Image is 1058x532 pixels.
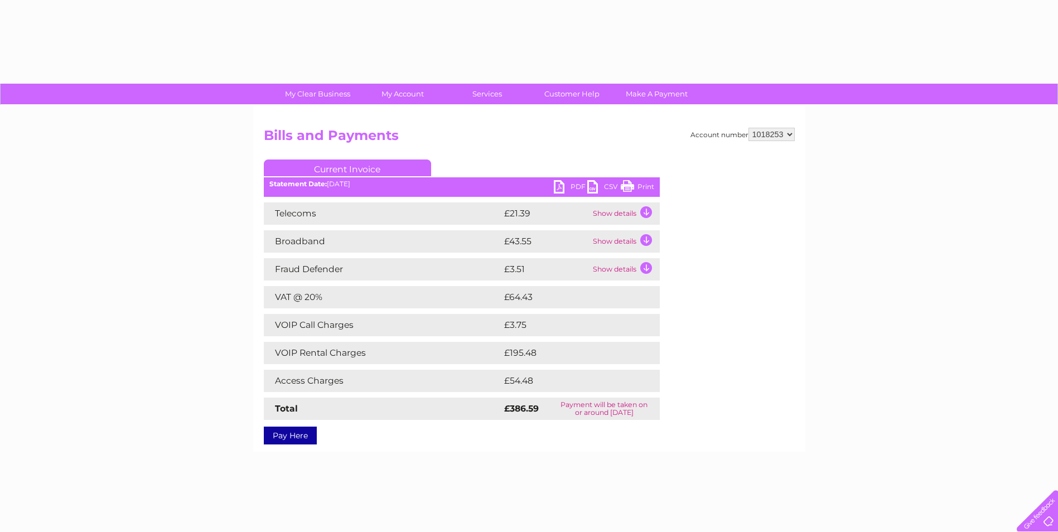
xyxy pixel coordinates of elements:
[549,398,659,420] td: Payment will be taken on or around [DATE]
[501,230,590,253] td: £43.55
[275,403,298,414] strong: Total
[264,342,501,364] td: VOIP Rental Charges
[587,180,621,196] a: CSV
[501,342,640,364] td: £195.48
[264,202,501,225] td: Telecoms
[356,84,448,104] a: My Account
[501,258,590,280] td: £3.51
[501,314,634,336] td: £3.75
[504,403,539,414] strong: £386.59
[264,159,431,176] a: Current Invoice
[526,84,618,104] a: Customer Help
[441,84,533,104] a: Services
[272,84,364,104] a: My Clear Business
[264,230,501,253] td: Broadband
[501,286,637,308] td: £64.43
[264,128,795,149] h2: Bills and Payments
[264,258,501,280] td: Fraud Defender
[611,84,703,104] a: Make A Payment
[590,202,660,225] td: Show details
[264,370,501,392] td: Access Charges
[554,180,587,196] a: PDF
[264,427,317,444] a: Pay Here
[501,370,638,392] td: £54.48
[264,286,501,308] td: VAT @ 20%
[269,180,327,188] b: Statement Date:
[264,314,501,336] td: VOIP Call Charges
[590,258,660,280] td: Show details
[501,202,590,225] td: £21.39
[621,180,654,196] a: Print
[590,230,660,253] td: Show details
[264,180,660,188] div: [DATE]
[690,128,795,141] div: Account number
